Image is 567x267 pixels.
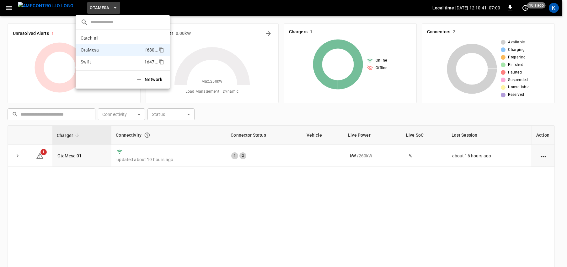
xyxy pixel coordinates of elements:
[158,58,165,66] div: copy
[81,35,142,41] p: Catch-all
[81,59,142,65] p: Swift
[132,73,167,86] button: Network
[158,46,165,54] div: copy
[81,47,143,53] p: OtaMesa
